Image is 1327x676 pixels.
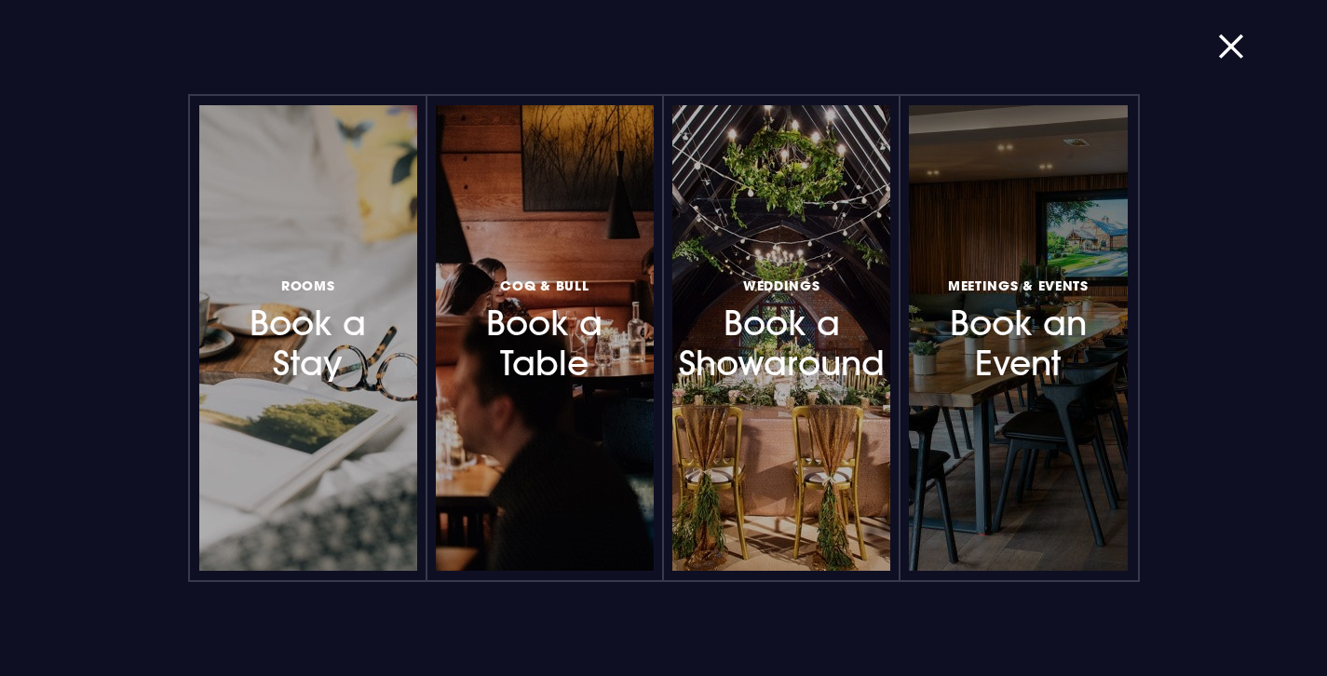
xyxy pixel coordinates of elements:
span: Rooms [281,277,335,294]
h3: Book a Stay [231,273,385,384]
span: Coq & Bull [500,277,589,294]
span: Meetings & Events [948,277,1089,294]
span: Weddings [743,277,820,294]
a: RoomsBook a Stay [199,105,417,571]
a: Meetings & EventsBook an Event [909,105,1127,571]
a: WeddingsBook a Showaround [672,105,890,571]
h3: Book an Event [941,273,1095,384]
h3: Book a Table [468,273,622,384]
h3: Book a Showaround [705,273,859,384]
a: Coq & BullBook a Table [436,105,654,571]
